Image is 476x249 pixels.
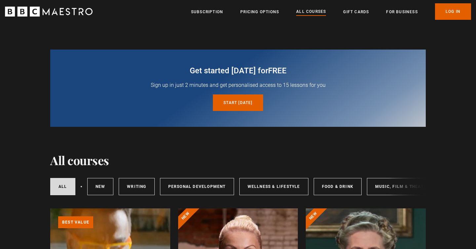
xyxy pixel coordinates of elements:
[50,153,109,167] h1: All courses
[296,8,326,16] a: All Courses
[191,3,471,20] nav: Primary
[66,81,410,89] p: Sign up in just 2 minutes and get personalised access to 15 lessons for you
[314,178,362,195] a: Food & Drink
[66,65,410,76] h2: Get started [DATE] for
[435,3,471,20] a: Log In
[58,216,93,228] p: Best value
[343,9,369,15] a: Gift Cards
[119,178,154,195] a: Writing
[213,94,263,111] a: Start [DATE]
[367,178,437,195] a: Music, Film & Theatre
[87,178,114,195] a: New
[5,7,93,17] svg: BBC Maestro
[160,178,234,195] a: Personal Development
[386,9,417,15] a: For business
[268,66,287,75] span: free
[240,9,279,15] a: Pricing Options
[50,178,75,195] a: All
[239,178,308,195] a: Wellness & Lifestyle
[191,9,223,15] a: Subscription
